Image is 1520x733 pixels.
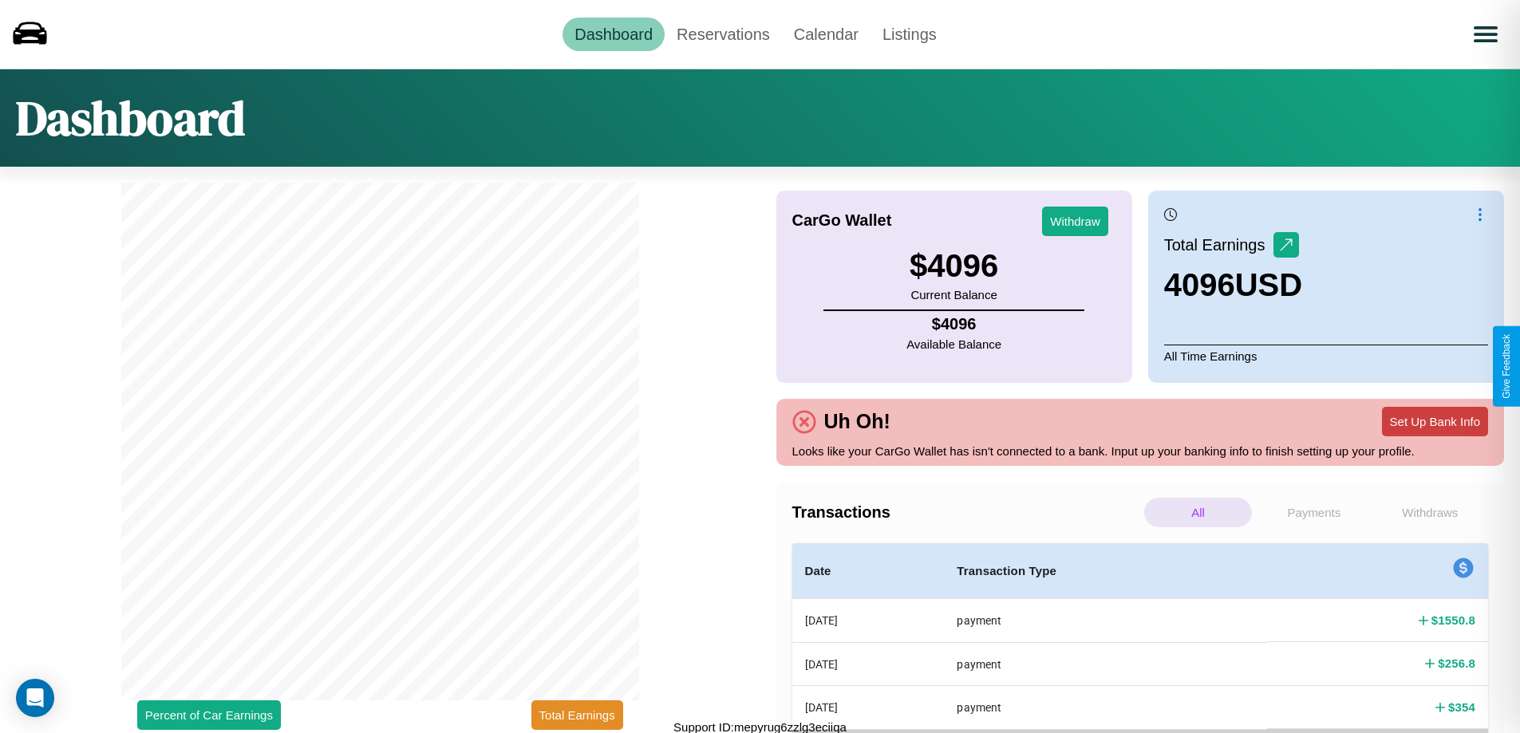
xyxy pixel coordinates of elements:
button: Percent of Car Earnings [137,700,281,730]
div: Give Feedback [1501,334,1512,399]
th: payment [944,686,1267,729]
button: Total Earnings [531,700,623,730]
h4: CarGo Wallet [792,211,892,230]
h3: $ 4096 [910,248,998,284]
a: Reservations [665,18,782,51]
h4: Transactions [792,503,1140,522]
th: [DATE] [792,642,945,685]
h4: Date [805,562,932,581]
th: payment [944,599,1267,643]
p: All [1144,498,1252,527]
p: Current Balance [910,284,998,305]
button: Set Up Bank Info [1382,407,1488,436]
p: Withdraws [1376,498,1484,527]
h3: 4096 USD [1164,267,1302,303]
p: Payments [1260,498,1368,527]
h1: Dashboard [16,85,245,151]
h4: $ 4096 [906,315,1001,333]
a: Calendar [782,18,871,51]
p: Total Earnings [1164,231,1273,259]
button: Withdraw [1042,207,1108,236]
a: Listings [871,18,949,51]
button: Open menu [1463,12,1508,57]
p: Looks like your CarGo Wallet has isn't connected to a bank. Input up your banking info to finish ... [792,440,1489,462]
th: [DATE] [792,599,945,643]
th: [DATE] [792,686,945,729]
h4: Transaction Type [957,562,1254,581]
p: All Time Earnings [1164,345,1488,367]
div: Open Intercom Messenger [16,679,54,717]
a: Dashboard [563,18,665,51]
th: payment [944,642,1267,685]
h4: $ 1550.8 [1431,612,1475,629]
h4: Uh Oh! [816,410,898,433]
h4: $ 256.8 [1438,655,1475,672]
p: Available Balance [906,333,1001,355]
h4: $ 354 [1448,699,1475,715]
